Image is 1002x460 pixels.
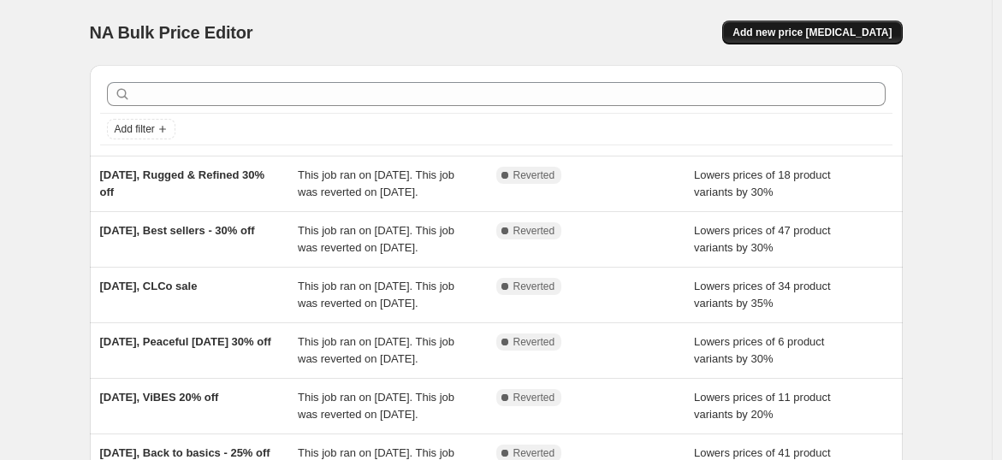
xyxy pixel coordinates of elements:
[694,335,824,365] span: Lowers prices of 6 product variants by 30%
[694,280,831,310] span: Lowers prices of 34 product variants by 35%
[100,391,219,404] span: [DATE], ViBES 20% off
[722,21,902,44] button: Add new price [MEDICAL_DATA]
[513,280,555,293] span: Reverted
[513,446,555,460] span: Reverted
[107,119,175,139] button: Add filter
[100,224,255,237] span: [DATE], Best sellers - 30% off
[694,391,831,421] span: Lowers prices of 11 product variants by 20%
[298,224,454,254] span: This job ran on [DATE]. This job was reverted on [DATE].
[115,122,155,136] span: Add filter
[694,168,831,198] span: Lowers prices of 18 product variants by 30%
[694,224,831,254] span: Lowers prices of 47 product variants by 30%
[298,335,454,365] span: This job ran on [DATE]. This job was reverted on [DATE].
[298,391,454,421] span: This job ran on [DATE]. This job was reverted on [DATE].
[100,168,265,198] span: [DATE], Rugged & Refined 30% off
[90,23,253,42] span: NA Bulk Price Editor
[100,335,271,348] span: [DATE], Peaceful [DATE] 30% off
[513,224,555,238] span: Reverted
[513,335,555,349] span: Reverted
[298,280,454,310] span: This job ran on [DATE]. This job was reverted on [DATE].
[298,168,454,198] span: This job ran on [DATE]. This job was reverted on [DATE].
[513,168,555,182] span: Reverted
[100,446,270,459] span: [DATE], Back to basics - 25% off
[732,26,892,39] span: Add new price [MEDICAL_DATA]
[513,391,555,404] span: Reverted
[100,280,198,292] span: [DATE], CLCo sale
